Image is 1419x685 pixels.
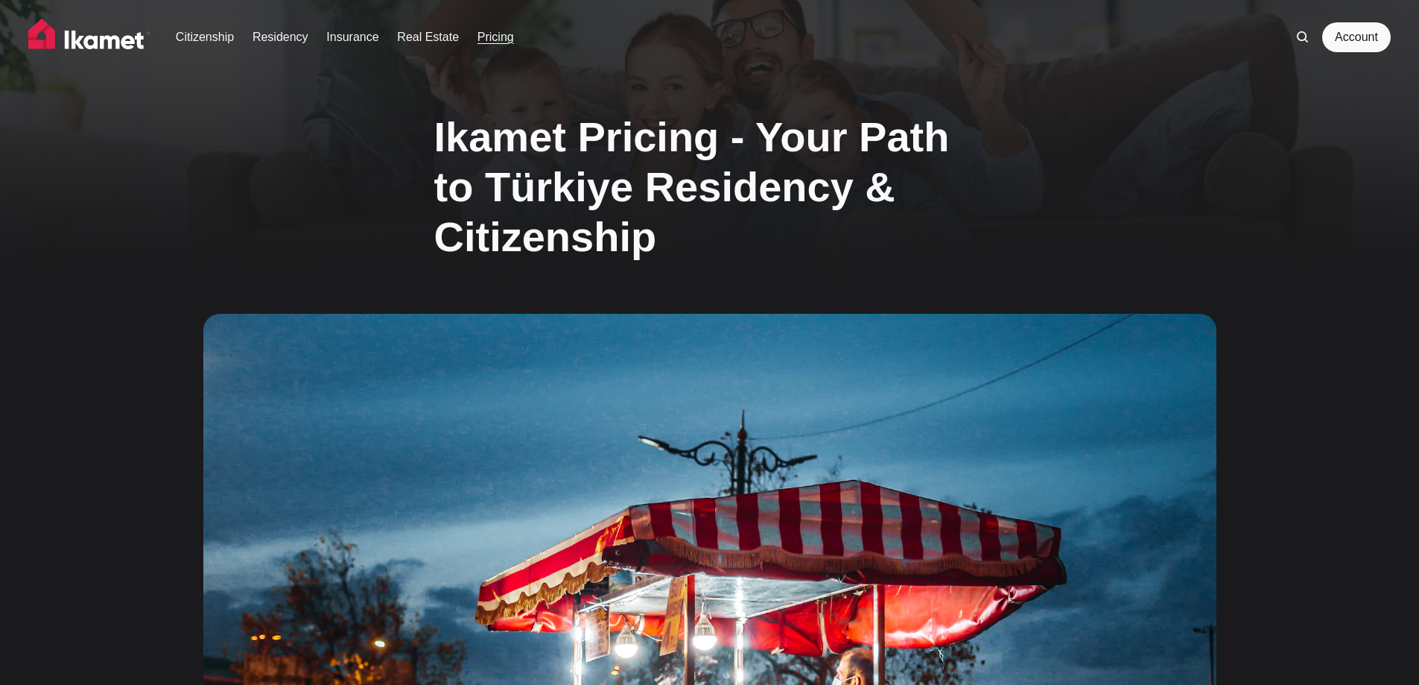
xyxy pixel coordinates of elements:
a: Citizenship [176,28,234,46]
a: Insurance [326,28,378,46]
a: Real Estate [397,28,459,46]
a: Account [1322,22,1391,52]
img: Ikamet home [28,19,150,56]
a: Residency [253,28,308,46]
h1: Ikamet Pricing - Your Path to Türkiye Residency & Citizenship [434,112,985,262]
a: Pricing [477,28,514,46]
